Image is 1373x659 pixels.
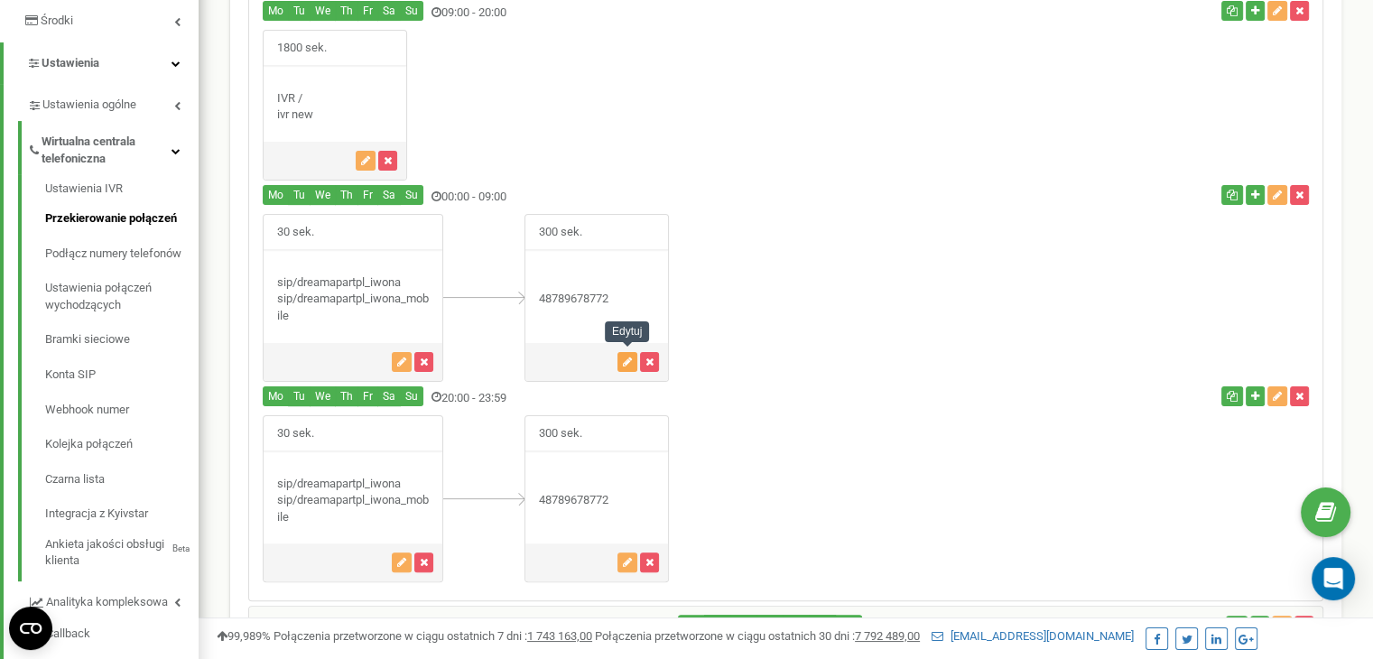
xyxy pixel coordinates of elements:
[783,615,810,635] button: Pt
[264,274,442,325] div: sip/dreamapartpl_iwona sip/dreamapartpl_iwona_mobile
[525,416,596,451] span: 300 sek.
[357,1,378,21] button: Fr
[263,185,289,205] button: Mo
[264,31,340,66] span: 1800 sek.
[45,393,199,428] a: Webhook numer
[595,629,920,643] span: Połączenia przetworzone w ciągu ostatnich 30 dni :
[809,615,836,635] button: Sb
[288,386,311,406] button: Tu
[310,1,336,21] button: We
[400,1,423,21] button: Su
[678,615,705,635] button: Pon
[400,386,423,406] button: Su
[525,492,668,509] div: 48789678772
[45,322,199,357] a: Bramki sieciowe
[605,321,649,342] div: Edytuj
[249,386,965,411] div: 20:00 - 23:59
[45,181,199,202] a: Ustawienia IVR
[310,386,336,406] button: We
[288,185,311,205] button: Tu
[45,497,199,532] a: Integracja z Kyivstar
[377,386,401,406] button: Sa
[335,185,358,205] button: Th
[45,532,199,570] a: Ankieta jakości obsługi klientaBeta
[855,629,920,643] u: 7 792 489,00
[357,386,378,406] button: Fr
[45,357,199,393] a: Konta SIP
[41,14,73,27] span: Środki
[264,476,442,526] div: sip/dreamapartpl_iwona sip/dreamapartpl_iwona_mobile
[217,629,271,643] span: 99,989%
[27,581,199,618] a: Analityka kompleksowa
[377,185,401,205] button: Sa
[45,237,199,272] a: Podłącz numery telefonów
[27,84,199,121] a: Ustawienia ogólne
[704,615,731,635] button: Wt
[46,594,168,611] span: Analityka kompleksowa
[730,615,757,635] button: Śr
[42,134,172,167] span: Wirtualna centrala telefoniczna
[335,1,358,21] button: Th
[357,185,378,205] button: Fr
[525,291,668,308] div: 48789678772
[27,618,199,650] a: Callback
[9,607,52,650] button: Open CMP widget
[249,185,965,209] div: 00:00 - 09:00
[249,1,965,25] div: 09:00 - 20:00
[288,1,311,21] button: Tu
[756,615,784,635] button: Czw
[27,121,199,174] a: Wirtualna centrala telefoniczna
[400,185,423,205] button: Su
[45,427,199,462] a: Kolejka połączeń
[274,629,592,643] span: Połączenia przetworzone w ciągu ostatnich 7 dni :
[335,386,358,406] button: Th
[310,185,336,205] button: We
[45,271,199,322] a: Ustawienia połączeń wychodzących
[835,615,862,635] button: Nd
[264,90,406,124] div: IVR / ivr new
[527,629,592,643] u: 1 743 163,00
[1312,557,1355,600] div: Open Intercom Messenger
[263,386,289,406] button: Mo
[42,97,136,114] span: Ustawienia ogólne
[45,201,199,237] a: Przekierowanie połączeń
[45,462,199,497] a: Czarna lista
[932,629,1134,643] a: [EMAIL_ADDRESS][DOMAIN_NAME]
[263,1,289,21] button: Mo
[264,215,328,250] span: 30 sek.
[377,1,401,21] button: Sa
[264,416,328,451] span: 30 sek.
[46,626,90,643] span: Callback
[4,42,199,85] a: Ustawienia
[525,215,596,250] span: 300 sek.
[42,56,99,70] span: Ustawienia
